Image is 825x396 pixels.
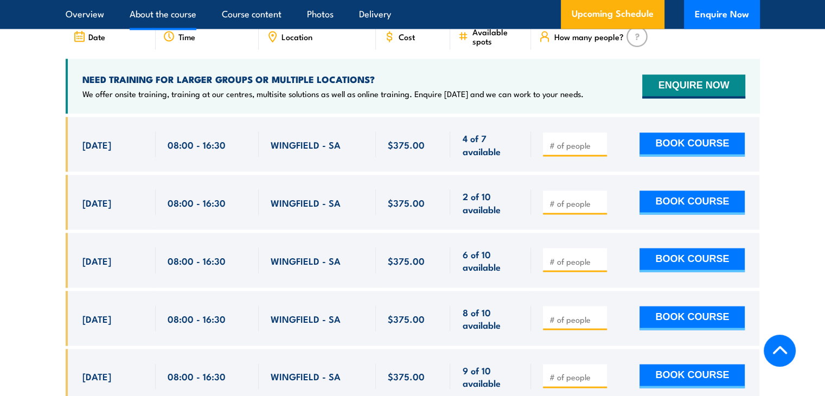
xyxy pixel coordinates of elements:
[549,139,603,150] input: # of people
[549,314,603,324] input: # of people
[462,363,519,389] span: 9 of 10 available
[472,27,523,46] span: Available spots
[388,254,425,266] span: $375.00
[549,256,603,266] input: # of people
[642,74,745,98] button: ENQUIRE NOW
[82,138,111,150] span: [DATE]
[282,32,312,41] span: Location
[462,305,519,331] span: 8 of 10 available
[168,196,226,208] span: 08:00 - 16:30
[88,32,105,41] span: Date
[399,32,415,41] span: Cost
[462,189,519,215] span: 2 of 10 available
[388,138,425,150] span: $375.00
[388,312,425,324] span: $375.00
[82,254,111,266] span: [DATE]
[271,369,341,382] span: WINGFIELD - SA
[639,190,745,214] button: BOOK COURSE
[554,32,623,41] span: How many people?
[168,312,226,324] span: 08:00 - 16:30
[168,138,226,150] span: 08:00 - 16:30
[168,369,226,382] span: 08:00 - 16:30
[271,254,341,266] span: WINGFIELD - SA
[82,369,111,382] span: [DATE]
[388,196,425,208] span: $375.00
[271,196,341,208] span: WINGFIELD - SA
[639,248,745,272] button: BOOK COURSE
[639,364,745,388] button: BOOK COURSE
[462,247,519,273] span: 6 of 10 available
[82,73,584,85] h4: NEED TRAINING FOR LARGER GROUPS OR MULTIPLE LOCATIONS?
[271,138,341,150] span: WINGFIELD - SA
[549,197,603,208] input: # of people
[639,132,745,156] button: BOOK COURSE
[388,369,425,382] span: $375.00
[168,254,226,266] span: 08:00 - 16:30
[82,196,111,208] span: [DATE]
[82,312,111,324] span: [DATE]
[639,306,745,330] button: BOOK COURSE
[82,88,584,99] p: We offer onsite training, training at our centres, multisite solutions as well as online training...
[462,131,519,157] span: 4 of 7 available
[178,32,195,41] span: Time
[549,371,603,382] input: # of people
[271,312,341,324] span: WINGFIELD - SA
